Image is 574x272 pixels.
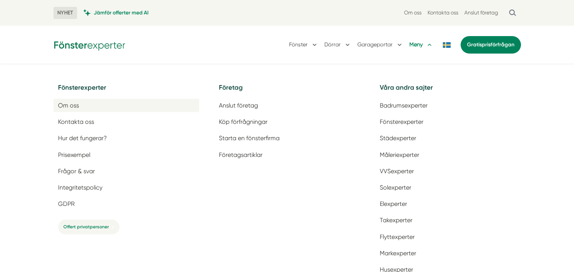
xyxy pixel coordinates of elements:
[464,9,498,16] a: Anslut företag
[375,82,521,99] h5: Våra andra sajter
[53,7,77,19] span: NYHET
[214,99,360,112] a: Anslut företag
[58,200,75,207] span: GDPR
[428,9,458,16] a: Kontakta oss
[53,39,126,51] img: Fönsterexperter Logotyp
[375,148,521,161] a: Måleriexperter
[214,131,360,145] a: Starta en fönsterfirma
[409,35,433,55] button: Meny
[324,35,351,55] button: Dörrar
[53,131,199,145] a: Hur det fungerar?
[58,184,102,191] span: Integritetspolicy
[404,9,421,16] a: Om oss
[375,115,521,128] a: Fönsterexperter
[375,230,521,244] a: Flyttexperter
[94,9,149,16] span: Jämför offerter med AI
[375,181,521,194] a: Solexperter
[53,115,199,128] a: Kontakta oss
[289,35,318,55] button: Fönster
[380,184,411,191] span: Solexperter
[219,134,280,142] span: Starta en fönsterfirma
[58,134,107,142] span: Hur det fungerar?
[53,82,199,99] h5: Fönsterexperter
[375,164,521,178] a: VVSexperter
[58,102,79,109] span: Om oss
[219,102,258,109] span: Anslut företag
[380,151,419,158] span: Måleriexperter
[58,168,95,175] span: Frågor & svar
[58,118,94,125] span: Kontakta oss
[53,164,199,178] a: Frågor & svar
[58,220,120,234] a: Offert privatpersoner
[53,148,199,161] a: Prisexempel
[53,181,199,194] a: Integritetspolicy
[375,213,521,227] a: Takexperter
[219,118,267,125] span: Köp förfrågningar
[375,247,521,260] a: Markexperter
[380,118,423,125] span: Fönsterexperter
[380,250,416,257] span: Markexperter
[380,200,407,207] span: Elexperter
[461,36,521,54] a: Gratisprisförfrågan
[380,168,414,175] span: VVSexperter
[58,151,90,158] span: Prisexempel
[375,197,521,210] a: Elexperter
[375,99,521,112] a: Badrumsexperter
[63,223,109,231] span: Offert privatpersoner
[380,233,415,240] span: Flyttexperter
[380,102,428,109] span: Badrumsexperter
[357,35,403,55] button: Garageportar
[53,197,199,210] a: GDPR
[214,82,360,99] h5: Företag
[219,151,263,158] span: Företagsartiklar
[380,134,416,142] span: Städexperter
[53,99,199,112] a: Om oss
[214,115,360,128] a: Köp förfrågningar
[467,41,482,48] span: Gratis
[380,217,412,224] span: Takexperter
[83,9,149,16] a: Jämför offerter med AI
[375,131,521,145] a: Städexperter
[214,148,360,161] a: Företagsartiklar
